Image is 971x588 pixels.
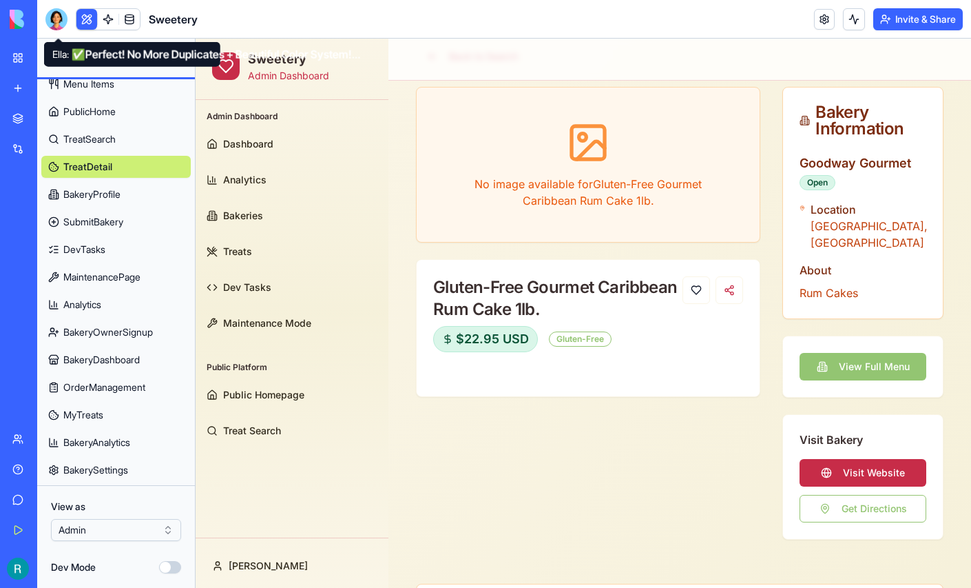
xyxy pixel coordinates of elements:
[63,408,103,422] span: MyTreats
[63,243,105,256] span: DevTasks
[149,11,198,28] span: Sweetery
[41,156,191,178] a: TreatDetail
[41,376,191,398] a: OrderManagement
[6,161,187,194] a: Bakeries
[28,242,76,256] span: Dev Tasks
[41,321,191,343] a: BakeryOwnerSignup
[604,456,731,484] button: Get Directions
[41,349,191,371] a: BakeryDashboard
[238,238,487,282] div: Gluten-Free Gourmet Caribbean Rum Cake 1lb.
[41,183,191,205] a: BakeryProfile
[51,560,96,574] label: Dev Mode
[6,318,187,340] div: Public Platform
[63,215,123,229] span: SubmitBakery
[63,160,112,174] span: TreatDetail
[604,223,731,240] div: About
[6,89,187,122] a: Dashboard
[604,393,731,409] h3: Visit Bakery
[6,376,187,409] a: Treat Search
[615,179,731,212] div: [GEOGRAPHIC_DATA], [GEOGRAPHIC_DATA]
[41,459,191,481] a: BakerySettings
[52,11,134,30] h2: Sweetery
[6,511,187,544] button: [PERSON_NAME]
[604,245,731,263] p: Rum Cakes
[41,128,191,150] a: TreatSearch
[6,196,187,230] a: Treats
[51,500,181,514] label: View as
[604,314,731,342] button: View Full Menu
[28,134,71,148] span: Analytics
[63,298,101,312] span: Analytics
[873,8,963,30] button: Invite & Share
[6,232,187,265] a: Dev Tasks
[28,349,109,363] span: Public Homepage
[604,136,640,152] div: Open
[238,287,342,314] div: $22.95 USD
[28,385,85,399] span: Treat Search
[63,77,114,91] span: Menu Items
[63,325,153,339] span: BakeryOwnerSignup
[604,65,731,99] div: Bakery Information
[41,294,191,316] a: Analytics
[6,340,187,373] a: Public Homepage
[254,137,531,170] p: No image available for Gluten-Free Gourmet Caribbean Rum Cake 1lb.
[41,101,191,123] a: PublicHome
[28,206,56,220] span: Treats
[63,270,140,284] span: MaintenancePage
[41,211,191,233] a: SubmitBakery
[6,67,187,89] div: Admin Dashboard
[7,558,29,580] img: ACg8ocIQaqk-1tPQtzwxiZ7ZlP6dcFgbwUZ5nqaBNAw22a2oECoLioo=s96-c
[52,30,134,44] p: Admin Dashboard
[28,99,78,112] span: Dashboard
[63,381,145,394] span: OrderManagement
[41,432,191,454] a: BakeryAnalytics
[28,278,116,292] span: Maintenance Mode
[353,293,416,308] div: Gluten-Free
[28,170,67,184] span: Bakeries
[63,353,140,367] span: BakeryDashboard
[63,132,116,146] span: TreatSearch
[6,125,187,158] a: Analytics
[63,463,128,477] span: BakerySettings
[604,420,731,448] button: Visit Website
[41,239,191,261] a: DevTasks
[63,436,130,449] span: BakeryAnalytics
[6,268,187,301] a: Maintenance Mode
[33,520,112,534] span: [PERSON_NAME]
[615,163,731,179] div: Location
[63,105,116,119] span: PublicHome
[604,323,731,336] a: View Full Menu
[10,10,95,29] img: logo
[41,73,191,95] a: Menu Items
[41,266,191,288] a: MaintenancePage
[604,115,731,134] h3: Goodway Gourmet
[63,187,121,201] span: BakeryProfile
[41,404,191,426] a: MyTreats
